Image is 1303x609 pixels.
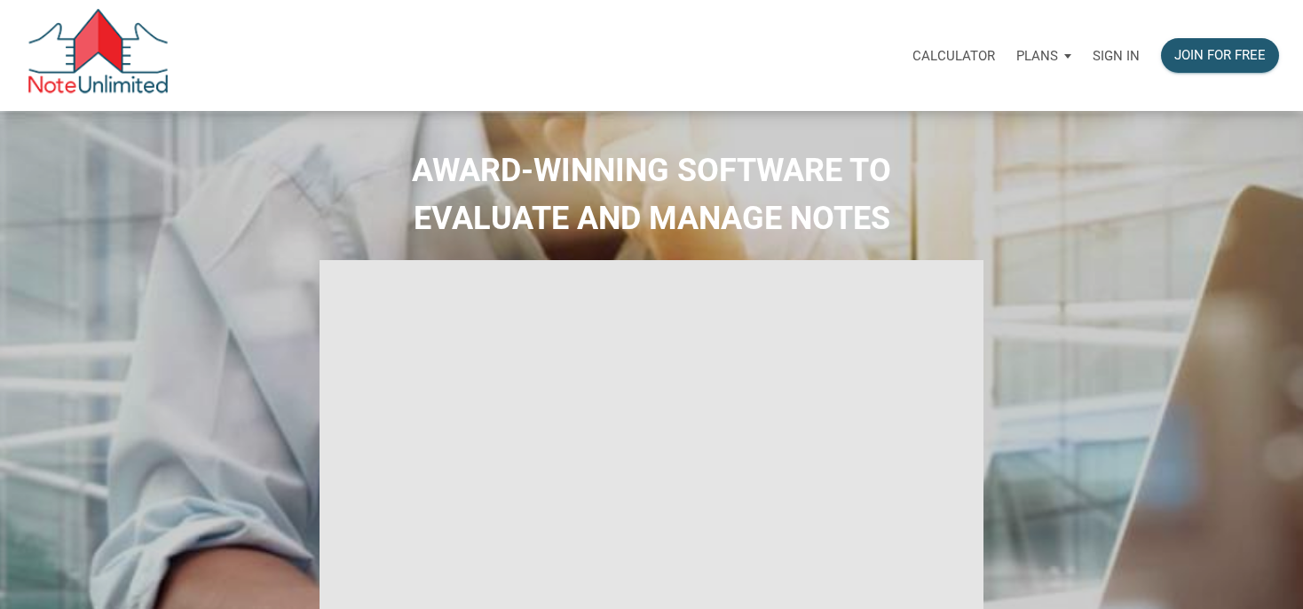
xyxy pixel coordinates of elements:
[1006,28,1082,83] a: Plans
[1161,38,1279,73] button: Join for free
[902,28,1006,83] a: Calculator
[1016,48,1058,64] p: Plans
[1006,29,1082,83] button: Plans
[1093,48,1140,64] p: Sign in
[1150,28,1290,83] a: Join for free
[912,48,995,64] p: Calculator
[1082,28,1150,83] a: Sign in
[1174,45,1266,66] div: Join for free
[13,146,1290,242] h2: AWARD-WINNING SOFTWARE TO EVALUATE AND MANAGE NOTES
